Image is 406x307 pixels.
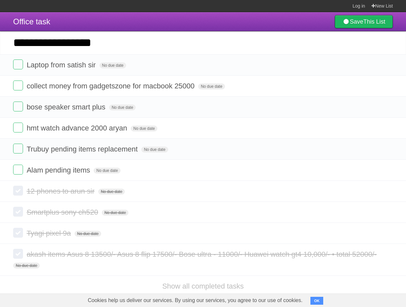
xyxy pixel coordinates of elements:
span: collect money from gadgetszone for macbook 25000 [27,82,196,90]
label: Done [13,123,23,132]
label: Done [13,186,23,196]
button: OK [310,297,323,305]
label: Done [13,165,23,175]
span: bose speaker smart plus [27,103,107,111]
span: No due date [100,62,126,68]
span: Cookies help us deliver our services. By using our services, you agree to our use of cookies. [81,294,309,307]
span: hmt watch advance 2000 aryan [27,124,129,132]
label: Done [13,144,23,153]
span: Smartplus sony ch520 [27,208,100,216]
label: Done [13,81,23,90]
span: Tyagi pixel 9a [27,229,73,237]
span: Trubuy pending items replacement [27,145,139,153]
span: akash items Asus 8 13500/- Asus 8 flip 17500/- Bose ultra - 11000/- Huawei watch gt4 10,000/- •⁠ ... [27,250,378,258]
span: No due date [109,105,136,110]
a: Show all completed tasks [162,282,244,290]
span: No due date [98,189,125,195]
span: Office task [13,17,50,26]
label: Done [13,102,23,111]
span: No due date [75,231,101,237]
label: Done [13,249,23,259]
span: No due date [131,126,157,131]
a: SaveThis List [335,15,393,28]
label: Done [13,207,23,217]
span: No due date [13,263,40,269]
label: Done [13,228,23,238]
span: Alam pending items [27,166,92,174]
span: No due date [102,210,128,216]
label: Done [13,59,23,69]
span: Laptop from satish sir [27,61,97,69]
span: No due date [141,147,168,153]
b: This List [363,18,385,25]
span: No due date [94,168,120,174]
span: 12 phones to arun sir [27,187,96,195]
span: No due date [198,83,225,89]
